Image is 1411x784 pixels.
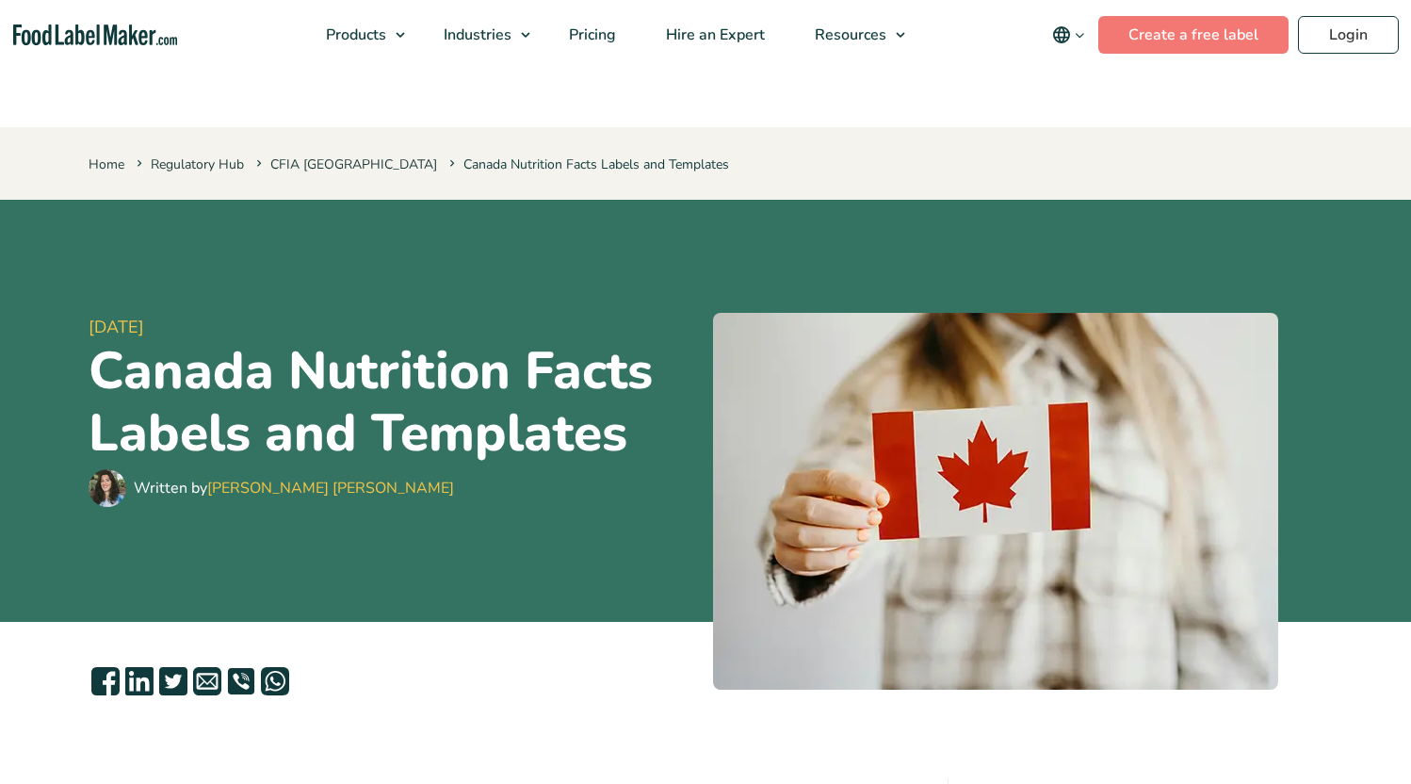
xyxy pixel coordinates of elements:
[446,155,729,173] span: Canada Nutrition Facts Labels and Templates
[563,24,618,45] span: Pricing
[1098,16,1289,54] a: Create a free label
[438,24,513,45] span: Industries
[89,155,124,173] a: Home
[89,315,698,340] span: [DATE]
[151,155,244,173] a: Regulatory Hub
[1298,16,1399,54] a: Login
[89,469,126,507] img: Maria Abi Hanna - Food Label Maker
[660,24,767,45] span: Hire an Expert
[809,24,888,45] span: Resources
[207,478,454,498] a: [PERSON_NAME] [PERSON_NAME]
[270,155,437,173] a: CFIA [GEOGRAPHIC_DATA]
[89,340,698,465] h1: Canada Nutrition Facts Labels and Templates
[320,24,388,45] span: Products
[134,477,454,499] div: Written by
